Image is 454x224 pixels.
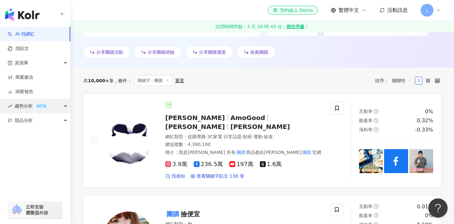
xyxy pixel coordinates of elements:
[10,205,23,215] img: chrome extension
[8,89,33,95] a: 洞察報告
[165,173,185,180] a: 找相似
[375,76,415,86] div: 排序：
[417,203,433,210] div: 0.01%
[229,161,253,168] span: 197萬
[148,50,175,55] span: 分享團購經驗
[165,149,321,156] span: 簡介 ：
[188,134,206,139] span: 促購導購
[250,50,268,55] span: 推薦團購
[88,78,109,83] span: 10,000+
[104,116,152,164] img: KOL Avatar
[224,134,242,139] span: 日常話題
[15,113,33,128] span: 競品分析
[165,134,323,140] div: 網紅類型 ：
[8,45,29,52] a: 找貼文
[302,149,313,156] mark: 團購
[253,134,262,139] span: 運動
[262,134,264,139] span: ·
[417,117,433,124] div: 0.32%
[83,78,114,83] div: 共 筆
[246,150,301,155] span: 商品都在[PERSON_NAME]
[165,123,225,131] span: [PERSON_NAME]
[230,114,265,122] span: AmoGood
[374,213,378,218] span: question-circle
[199,50,226,55] span: 分享團購優惠
[34,103,49,109] div: BETA
[359,127,373,132] span: 漲粉率
[165,209,181,219] mark: 團購
[172,173,185,180] span: 找相似
[252,134,253,139] span: ·
[409,149,433,173] img: post-image
[206,134,207,139] span: ·
[260,161,282,168] span: 1.6萬
[8,74,33,81] a: 商案媒合
[190,173,244,180] a: 查看關鍵字貼文 138 筆
[374,118,378,123] span: question-circle
[15,56,28,70] span: 資源庫
[359,204,373,209] span: 互動率
[243,134,252,139] span: 財經
[264,134,273,139] span: 旅遊
[15,99,49,113] span: 趨勢分析
[384,149,408,173] img: post-image
[26,204,48,216] span: 立即安裝 瀏覽器外掛
[114,78,132,83] span: 條件 ：
[374,109,378,114] span: question-circle
[197,173,244,180] span: 查看關鍵字貼文 138 筆
[96,50,123,55] span: 分享團購活動
[359,118,373,123] span: 觀看率
[359,149,383,173] img: post-image
[415,126,433,133] div: -0.33%
[387,7,408,13] span: 活動訊息
[359,213,373,218] span: 觀看率
[207,134,222,139] span: 3C家電
[8,104,12,108] span: rise
[165,161,187,168] span: 3.9萬
[134,75,173,86] span: 關鍵字：團購
[8,31,35,37] a: searchAI 找網紅
[359,109,373,114] span: 互動率
[236,149,246,156] mark: 團購
[222,134,223,139] span: ·
[312,150,321,155] span: 官網
[428,198,448,218] iframe: Help Scout Beacon - Open
[242,134,243,139] span: ·
[338,7,359,14] span: 繁體中文
[165,114,225,122] span: [PERSON_NAME]
[194,161,223,168] span: 236.5萬
[83,94,441,188] a: KOL Avatar[PERSON_NAME]AmoGood[PERSON_NAME][PERSON_NAME]網紅類型：促購導購·3C家電·日常話題·財經·運動·旅遊總追蹤數：4,390,10...
[230,123,290,131] span: [PERSON_NAME]
[71,21,454,32] a: 試用時間尚餘：3 天 10 時 43 分，前往升級！
[374,204,378,209] span: question-circle
[426,7,428,14] span: J
[268,6,318,15] a: 預約線上 Demo
[273,7,313,13] div: 預約線上 Demo
[425,212,433,219] div: 0%
[165,141,323,148] div: 總追蹤數 ： 4,390,100
[287,23,304,30] strong: 前往升級
[175,78,184,83] div: 重置
[5,8,39,21] img: logo
[8,201,62,219] a: chrome extension立即安裝 瀏覽器外掛
[425,108,433,115] div: 0%
[392,76,411,86] span: 關聯性
[374,127,378,132] span: question-circle
[181,210,200,218] span: 撿便宜
[179,150,236,155] span: 我是[PERSON_NAME] 所有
